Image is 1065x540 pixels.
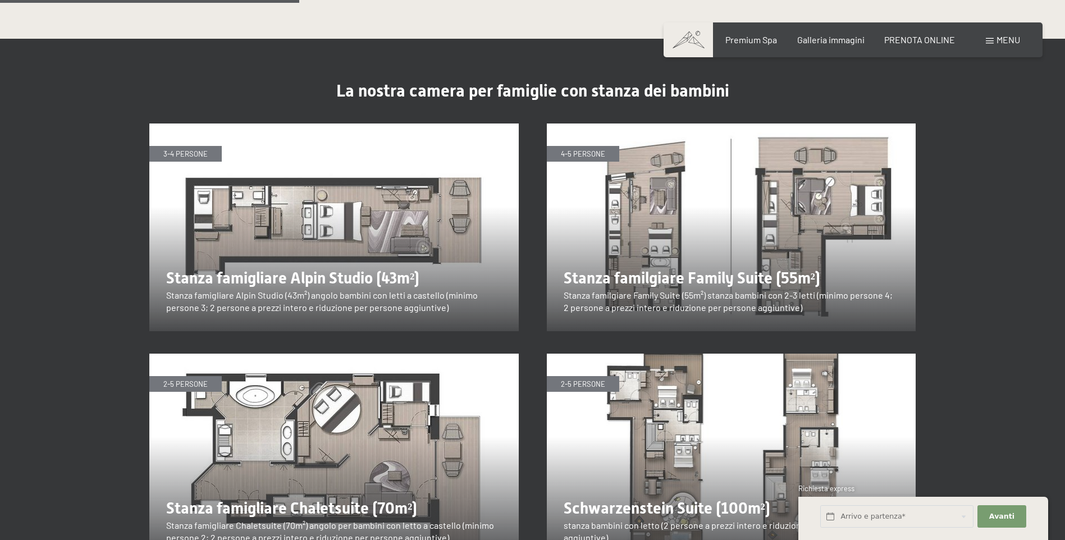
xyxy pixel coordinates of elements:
span: La nostra camera per famiglie con stanza dei bambini [336,81,729,100]
a: Galleria immagini [797,34,865,45]
span: Avanti [989,511,1014,521]
span: Richiesta express [798,484,854,493]
img: Vacanze in famiglia in Valle Aurina: le nostre camera [149,123,519,331]
button: Avanti [977,505,1026,528]
img: Vacanze in famiglia in Valle Aurina: le nostre camera [547,123,916,331]
a: PRENOTA ONLINE [884,34,955,45]
a: Premium Spa [725,34,777,45]
span: Menu [997,34,1020,45]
